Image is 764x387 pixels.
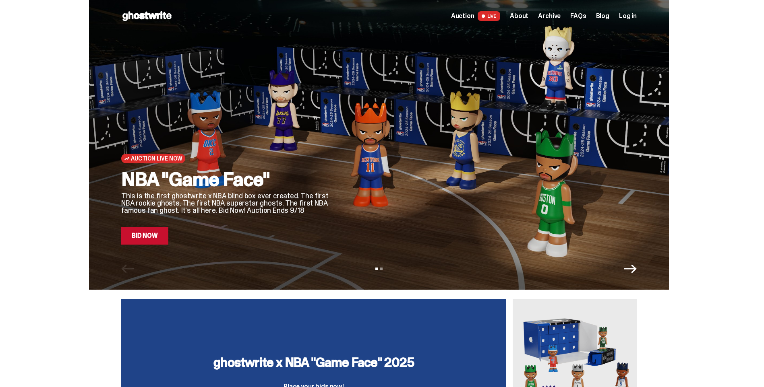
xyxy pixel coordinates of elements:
a: Archive [538,13,561,19]
span: LIVE [478,11,501,21]
span: Auction [451,13,474,19]
button: View slide 1 [375,268,378,270]
a: FAQs [570,13,586,19]
a: About [510,13,528,19]
a: Blog [596,13,609,19]
button: Next [624,262,637,275]
a: Log in [619,13,637,19]
p: This is the first ghostwrite x NBA blind box ever created. The first NBA rookie ghosts. The first... [121,192,331,214]
a: Auction LIVE [451,11,500,21]
h2: NBA "Game Face" [121,170,331,189]
a: Bid Now [121,227,168,245]
h3: ghostwrite x NBA "Game Face" 2025 [213,356,414,369]
span: Auction Live Now [131,155,182,162]
button: View slide 2 [380,268,383,270]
